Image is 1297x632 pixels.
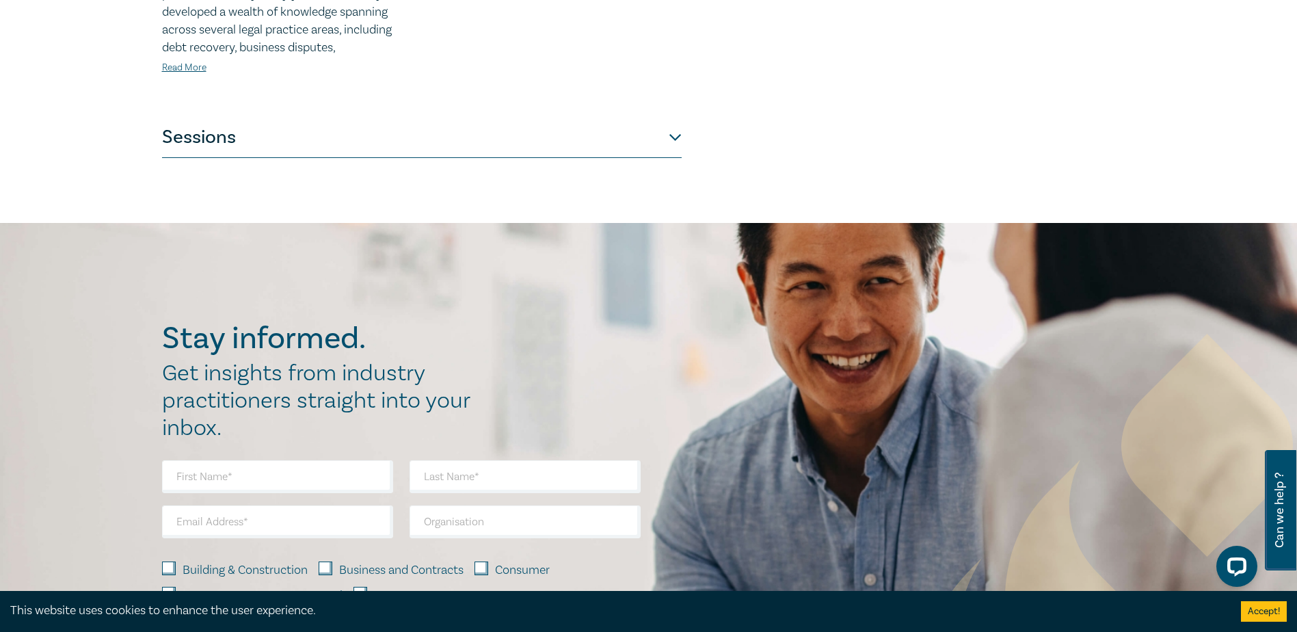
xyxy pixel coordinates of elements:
[1205,540,1263,598] iframe: LiveChat chat widget
[162,62,206,74] a: Read More
[162,505,393,538] input: Email Address*
[410,460,641,493] input: Last Name*
[183,587,343,605] label: Corporate & In-House Counsel
[1241,601,1287,622] button: Accept cookies
[1273,458,1286,562] span: Can we help ?
[410,505,641,538] input: Organisation
[162,117,682,158] button: Sessions
[162,321,485,356] h2: Stay informed.
[495,562,550,579] label: Consumer
[162,360,485,442] h2: Get insights from industry practitioners straight into your inbox.
[10,602,1220,620] div: This website uses cookies to enhance the user experience.
[339,562,464,579] label: Business and Contracts
[374,587,404,605] label: Costs
[183,562,308,579] label: Building & Construction
[162,460,393,493] input: First Name*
